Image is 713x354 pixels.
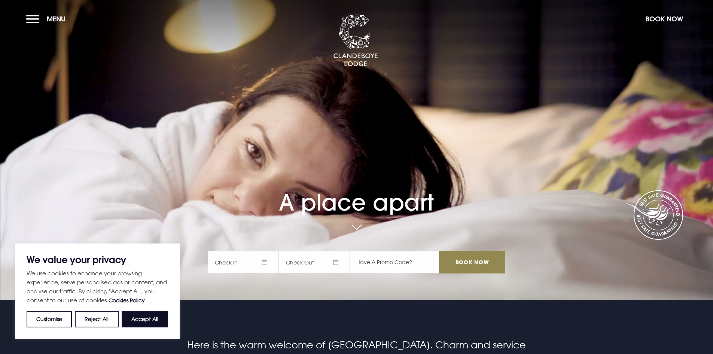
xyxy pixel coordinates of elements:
[47,15,65,23] span: Menu
[109,297,145,303] a: Cookies Policy
[208,251,279,273] span: Check In
[27,311,72,327] button: Customise
[27,269,168,305] p: We use cookies to enhance your browsing experience, serve personalised ads or content, and analys...
[350,251,439,273] input: Have A Promo Code?
[26,11,69,27] button: Menu
[27,255,168,264] p: We value your privacy
[333,15,378,67] img: Clandeboye Lodge
[439,251,505,273] input: Book Now
[122,311,168,327] button: Accept All
[279,251,350,273] span: Check Out
[15,243,180,339] div: We value your privacy
[208,167,505,216] h1: A place apart
[642,11,687,27] button: Book Now
[75,311,118,327] button: Reject All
